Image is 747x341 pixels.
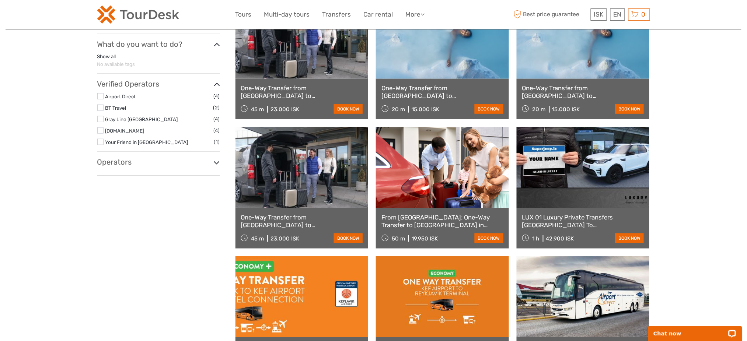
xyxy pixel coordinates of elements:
[214,115,220,123] span: (4)
[214,126,220,135] span: (4)
[97,80,220,88] h3: Verified Operators
[412,106,439,113] div: 15.000 ISK
[235,9,252,20] a: Tours
[640,11,647,18] span: 0
[214,92,220,101] span: (4)
[97,61,135,67] span: No available tags
[392,106,405,113] span: 20 m
[522,84,644,99] a: One-Way Transfer from [GEOGRAPHIC_DATA] to [GEOGRAPHIC_DATA]
[522,214,644,229] a: LUX 01 Luxury Private Transfers [GEOGRAPHIC_DATA] To [GEOGRAPHIC_DATA]
[97,40,220,49] h3: What do you want to do?
[615,104,644,114] a: book now
[251,106,264,113] span: 45 m
[241,84,363,99] a: One-Way Transfer from [GEOGRAPHIC_DATA] to [GEOGRAPHIC_DATA]
[241,214,363,229] a: One-Way Transfer from [GEOGRAPHIC_DATA] to [GEOGRAPHIC_DATA]
[475,104,503,114] a: book now
[381,84,503,99] a: One-Way Transfer from [GEOGRAPHIC_DATA] to [GEOGRAPHIC_DATA]
[533,235,540,242] span: 1 h
[610,8,625,21] div: EN
[512,8,589,21] span: Best price guarantee
[594,11,604,18] span: ISK
[322,9,351,20] a: Transfers
[105,139,188,145] a: Your Friend in [GEOGRAPHIC_DATA]
[406,9,425,20] a: More
[105,128,144,134] a: [DOMAIN_NAME]
[334,233,363,243] a: book now
[214,138,220,146] span: (1)
[381,214,503,229] a: From [GEOGRAPHIC_DATA]: One-Way Transfer to [GEOGRAPHIC_DATA] in [GEOGRAPHIC_DATA]
[97,53,116,59] a: Show all
[546,235,574,242] div: 42.900 ISK
[392,235,405,242] span: 50 m
[364,9,393,20] a: Car rental
[552,106,580,113] div: 15.000 ISK
[213,103,220,112] span: (2)
[105,105,126,111] a: BT Travel
[105,116,178,122] a: Gray Line [GEOGRAPHIC_DATA]
[334,104,363,114] a: book now
[270,235,299,242] div: 23.000 ISK
[251,235,264,242] span: 45 m
[643,318,747,341] iframe: LiveChat chat widget
[533,106,546,113] span: 20 m
[615,233,644,243] a: book now
[105,94,136,99] a: Airport Direct
[475,233,503,243] a: book now
[270,106,299,113] div: 23.000 ISK
[97,158,220,166] h3: Operators
[264,9,310,20] a: Multi-day tours
[412,235,438,242] div: 19.950 ISK
[97,6,179,24] img: 120-15d4194f-c635-41b9-a512-a3cb382bfb57_logo_small.png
